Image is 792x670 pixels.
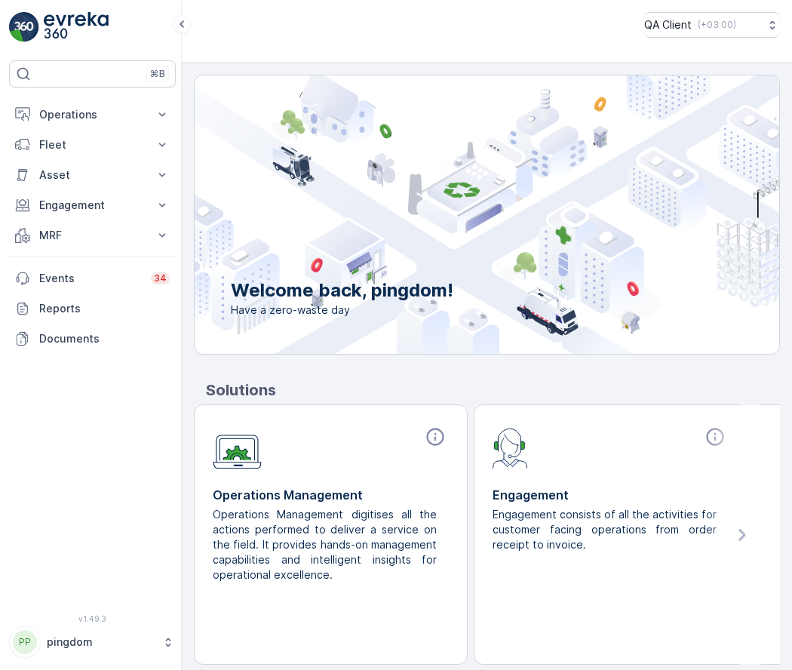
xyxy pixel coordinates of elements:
[206,379,780,401] p: Solutions
[39,167,146,183] p: Asset
[47,635,155,650] p: pingdom
[150,68,165,80] p: ⌘B
[493,507,717,552] p: Engagement consists of all the activities for customer facing operations from order receipt to in...
[493,426,528,469] img: module-icon
[44,12,109,42] img: logo_light-DOdMpM7g.png
[13,630,37,654] div: PP
[39,271,142,286] p: Events
[213,486,449,504] p: Operations Management
[231,303,453,318] span: Have a zero-waste day
[9,324,176,354] a: Documents
[9,263,176,294] a: Events34
[231,278,453,303] p: Welcome back, pingdom!
[9,12,39,42] img: logo
[213,426,262,469] img: module-icon
[9,100,176,130] button: Operations
[39,107,146,122] p: Operations
[9,130,176,160] button: Fleet
[39,198,146,213] p: Engagement
[39,228,146,243] p: MRF
[9,626,176,658] button: PPpingdom
[9,190,176,220] button: Engagement
[154,272,167,284] p: 34
[644,12,780,38] button: QA Client(+03:00)
[9,160,176,190] button: Asset
[39,331,170,346] p: Documents
[698,19,736,31] p: ( +03:00 )
[9,614,176,623] span: v 1.49.3
[213,507,437,582] p: Operations Management digitises all the actions performed to deliver a service on the field. It p...
[39,301,170,316] p: Reports
[9,220,176,250] button: MRF
[127,75,779,354] img: city illustration
[9,294,176,324] a: Reports
[493,486,729,504] p: Engagement
[39,137,146,152] p: Fleet
[644,17,692,32] p: QA Client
